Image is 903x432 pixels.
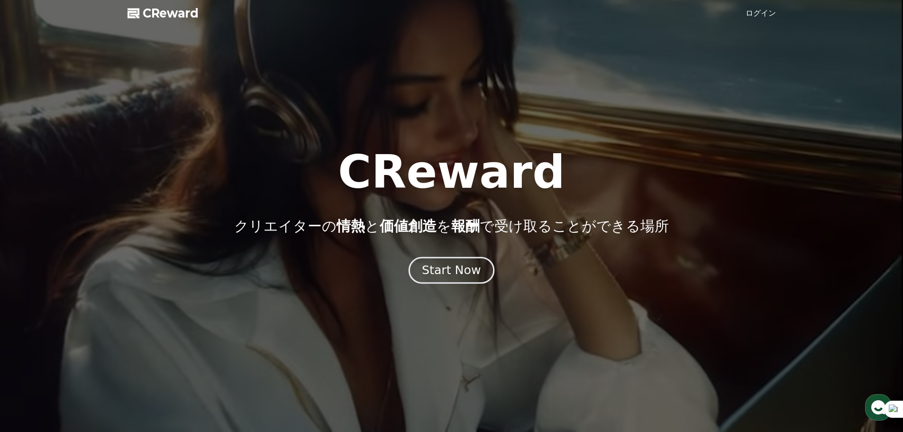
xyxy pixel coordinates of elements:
h1: CReward [338,149,565,195]
a: Settings [122,301,182,324]
p: クリエイターの と を で受け取ることができる場所 [234,218,669,235]
button: Start Now [409,257,494,284]
span: Messages [79,315,107,323]
span: 報酬 [451,218,480,234]
span: CReward [143,6,199,21]
span: Home [24,315,41,322]
a: ログイン [746,8,776,19]
a: CReward [128,6,199,21]
span: 情熱 [337,218,365,234]
div: Start Now [422,262,481,278]
span: 価値創造 [380,218,437,234]
a: Start Now [410,267,493,276]
a: Messages [63,301,122,324]
a: Home [3,301,63,324]
span: Settings [140,315,164,322]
